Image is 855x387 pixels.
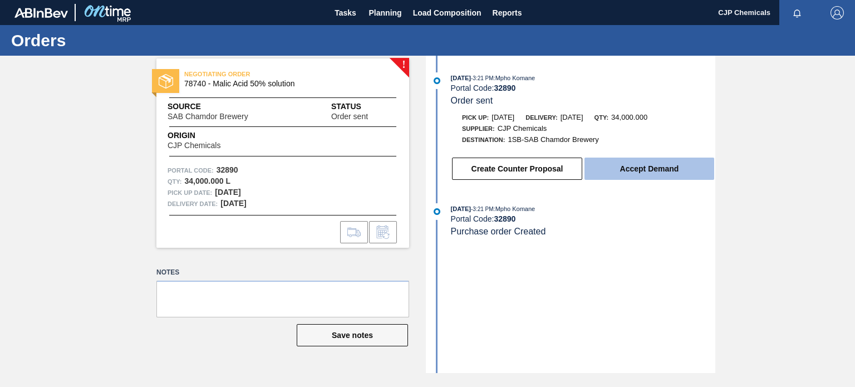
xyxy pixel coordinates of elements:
strong: [DATE] [220,199,246,208]
span: 78740 - Malic Acid 50% solution [184,80,386,88]
span: : Mpho Komane [494,205,535,212]
button: Notifications [779,5,815,21]
img: Logout [831,6,844,19]
span: Pick up Date: [168,187,212,198]
span: [DATE] [451,205,471,212]
strong: [DATE] [215,188,240,197]
span: Pick up: [462,114,489,121]
img: atual [434,208,440,215]
span: Reports [493,6,522,19]
span: - 3:21 PM [471,206,494,212]
span: NEGOTIATING ORDER [184,68,340,80]
span: Purchase order Created [451,227,546,236]
button: Accept Demand [584,158,714,180]
img: status [159,74,173,89]
span: Planning [369,6,402,19]
span: [DATE] [561,113,583,121]
strong: 32890 [494,214,515,223]
span: Qty : [168,176,181,187]
span: Supplier: [462,125,495,132]
span: Delivery Date: [168,198,218,209]
span: Status [331,101,398,112]
span: Order sent [331,112,368,121]
div: Go to Load Composition [340,221,368,243]
img: atual [434,77,440,84]
span: 34,000.000 [611,113,647,121]
span: Qty: [594,114,608,121]
button: Create Counter Proposal [452,158,582,180]
div: Portal Code: [451,84,715,92]
span: CJP Chemicals [498,124,547,133]
span: Origin [168,130,248,141]
strong: 34,000.000 L [184,177,230,185]
span: Tasks [333,6,358,19]
h1: Orders [11,34,209,47]
strong: 32890 [217,165,238,174]
span: 1SB-SAB Chamdor Brewery [508,135,598,144]
div: Inform order change [369,221,397,243]
span: - 3:21 PM [471,75,494,81]
span: Destination: [462,136,505,143]
span: Portal Code: [168,165,214,176]
span: [DATE] [492,113,514,121]
div: Portal Code: [451,214,715,223]
span: [DATE] [451,75,471,81]
img: TNhmsLtSVTkK8tSr43FrP2fwEKptu5GPRR3wAAAABJRU5ErkJggg== [14,8,68,18]
button: Save notes [297,324,408,346]
span: Load Composition [413,6,481,19]
span: Order sent [451,96,493,105]
span: : Mpho Komane [494,75,535,81]
strong: 32890 [494,84,515,92]
span: CJP Chemicals [168,141,220,150]
span: Delivery: [525,114,557,121]
span: Source [168,101,282,112]
span: SAB Chamdor Brewery [168,112,248,121]
label: Notes [156,264,409,281]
